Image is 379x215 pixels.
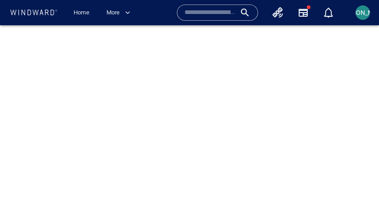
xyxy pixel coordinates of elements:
[103,5,138,21] button: More
[323,7,334,18] div: Notification center
[341,174,372,208] iframe: Chat
[106,8,130,18] span: More
[67,5,96,21] button: Home
[354,4,372,22] button: [PERSON_NAME]
[70,5,93,21] a: Home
